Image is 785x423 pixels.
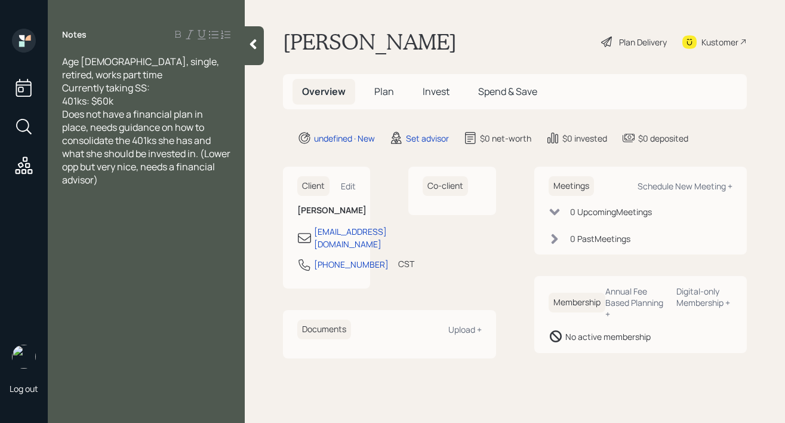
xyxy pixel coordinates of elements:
[302,85,346,98] span: Overview
[565,330,651,343] div: No active membership
[297,176,330,196] h6: Client
[341,180,356,192] div: Edit
[12,345,36,369] img: robby-grisanti-headshot.png
[570,206,652,218] div: 0 Upcoming Meeting s
[62,94,113,108] span: 401ks: $60k
[374,85,394,98] span: Plan
[570,232,630,245] div: 0 Past Meeting s
[398,258,414,270] div: CST
[297,206,356,216] h6: [PERSON_NAME]
[62,29,87,41] label: Notes
[314,258,389,271] div: [PHONE_NUMBER]
[701,36,738,48] div: Kustomer
[423,85,450,98] span: Invest
[423,176,468,196] h6: Co-client
[62,81,150,94] span: Currently taking SS:
[62,55,221,81] span: Age [DEMOGRAPHIC_DATA], single, retired, works part time
[562,132,607,145] div: $0 invested
[549,176,594,196] h6: Meetings
[619,36,667,48] div: Plan Delivery
[638,180,732,192] div: Schedule New Meeting +
[406,132,449,145] div: Set advisor
[676,286,732,308] div: Digital-only Membership +
[605,286,667,320] div: Annual Fee Based Planning +
[10,383,38,394] div: Log out
[297,320,351,339] h6: Documents
[314,132,375,145] div: undefined · New
[480,132,531,145] div: $0 net-worth
[638,132,688,145] div: $0 deposited
[314,225,387,250] div: [EMAIL_ADDRESS][DOMAIN_NAME]
[478,85,537,98] span: Spend & Save
[62,108,232,186] span: Does not have a financial plan in place, needs guidance on how to consolidate the 401ks she has a...
[549,293,605,312] h6: Membership
[448,324,482,335] div: Upload +
[283,29,457,55] h1: [PERSON_NAME]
